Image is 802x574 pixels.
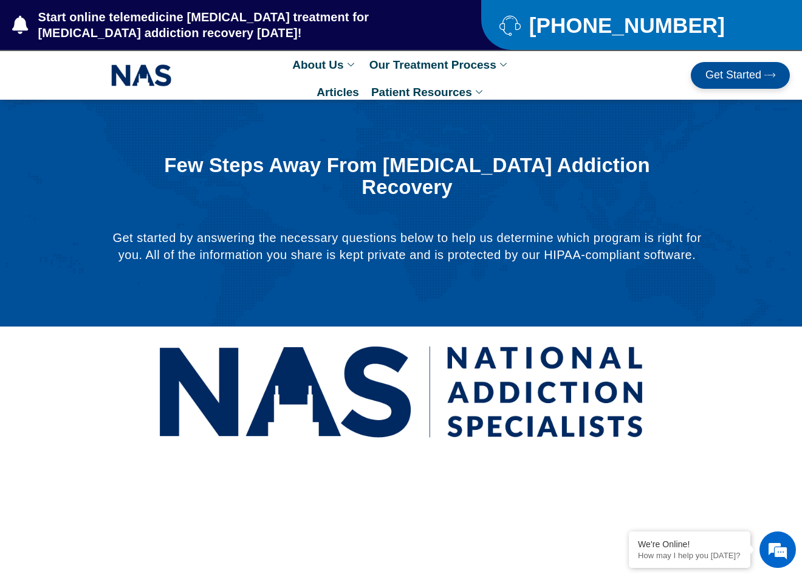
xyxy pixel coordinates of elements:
[691,62,790,89] a: Get Started
[638,539,741,549] div: We're Online!
[310,78,365,106] a: Articles
[158,333,644,451] img: National Addiction Specialists
[131,154,684,199] h1: Few Steps Away From [MEDICAL_DATA] Addiction Recovery
[111,61,172,89] img: NAS_email_signature-removebg-preview.png
[705,69,761,81] span: Get Started
[286,51,363,78] a: About Us
[638,551,741,560] p: How may I help you today?
[100,229,714,263] p: Get started by answering the necessary questions below to help us determine which program is righ...
[499,15,772,36] a: [PHONE_NUMBER]
[12,9,433,41] a: Start online telemedicine [MEDICAL_DATA] treatment for [MEDICAL_DATA] addiction recovery [DATE]!
[363,51,516,78] a: Our Treatment Process
[526,18,725,33] span: [PHONE_NUMBER]
[365,78,492,106] a: Patient Resources
[35,9,433,41] span: Start online telemedicine [MEDICAL_DATA] treatment for [MEDICAL_DATA] addiction recovery [DATE]!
